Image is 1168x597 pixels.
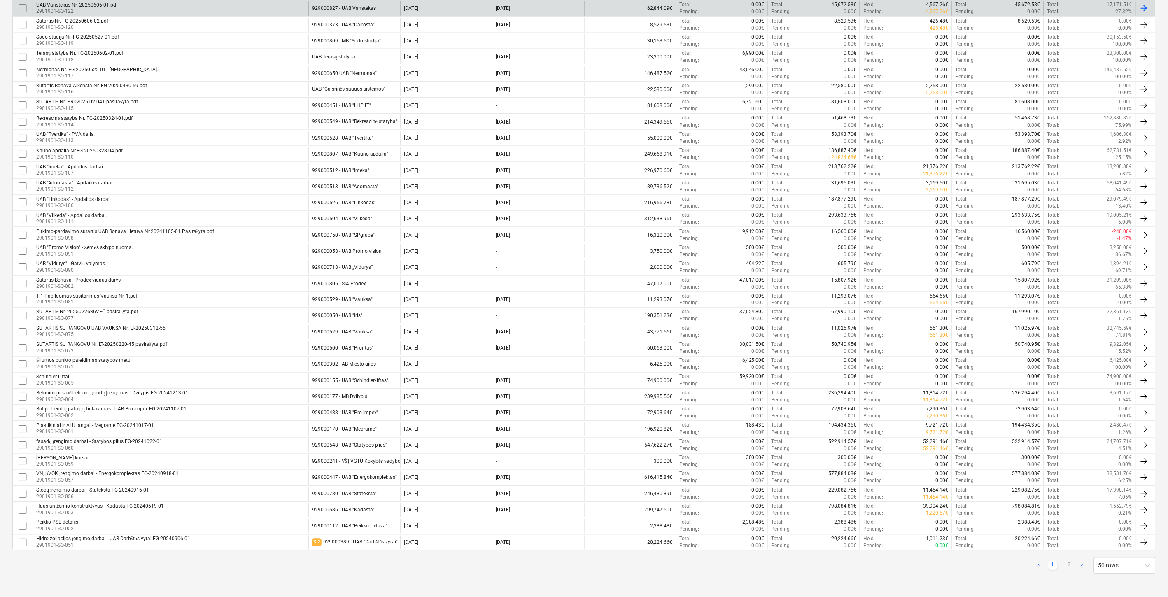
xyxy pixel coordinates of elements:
p: 0.00€ [844,25,856,32]
p: 0.00€ [1028,66,1040,73]
p: 2901901-SO-118 [36,56,124,63]
p: Total : [1047,114,1060,121]
p: Total : [956,114,968,121]
p: Pending : [680,105,699,112]
p: 0.00€ [844,41,856,48]
div: - [496,103,497,108]
p: Pending : [772,8,791,15]
p: Total : [1047,82,1060,89]
p: Pending : [772,89,791,96]
p: 2901901-SO-119 [36,40,119,47]
div: 62,844.09€ [584,1,676,15]
p: 0.00€ [752,1,765,8]
p: Pending : [863,57,883,64]
p: Total : [680,66,692,73]
p: 22,580.00€ [1015,82,1040,89]
p: Total : [956,66,968,73]
p: 0.00€ [752,57,765,64]
p: Total : [1047,57,1060,64]
p: Pending : [863,25,883,32]
p: 81,608.00€ [1015,98,1040,105]
p: 0.00€ [936,138,949,145]
div: 8,529.53€ [584,18,676,32]
p: 2901901-SO-122 [36,8,118,15]
div: 74,900.00€ [584,373,676,387]
p: 0.00€ [1028,138,1040,145]
p: 0.00€ [936,66,949,73]
div: 196,920.82€ [584,422,676,436]
p: 0.00€ [1119,98,1132,105]
p: 186,887.40€ [828,147,856,154]
p: Pending : [680,8,699,15]
p: Pending : [956,41,975,48]
p: 0.00€ [752,114,765,121]
p: 2901901-SO-120 [36,24,108,31]
p: 0.00€ [844,66,856,73]
p: 11,290.00€ [739,82,765,89]
p: Total : [1047,131,1060,138]
div: UAB Vanstekas Nr. 20250606-01.pdf [36,2,118,8]
div: 89,736.52€ [584,180,676,194]
p: Total : [772,98,784,105]
div: 47,017.00€ [584,277,676,291]
p: Total : [772,131,784,138]
p: 25.15% [1116,154,1132,161]
p: Pending : [680,73,699,80]
p: + 24,824.68€ [828,154,856,161]
p: Pending : [772,57,791,64]
p: Total : [1047,154,1060,161]
div: [DATE] [404,119,418,125]
p: Pending : [956,25,975,32]
a: Next page [1077,561,1087,571]
p: 16,321.60€ [739,98,765,105]
div: Sutartis Bonava-Alkensta Nr. FG-20250430-59.pdf [36,83,147,89]
p: 0.00€ [752,73,765,80]
p: 0.00€ [844,34,856,41]
div: 249,668.91€ [584,147,676,161]
div: 20,224.66€ [584,536,676,550]
p: Total : [772,66,784,73]
p: Total : [772,50,784,57]
div: 929000827 - UAB Vanstekas [312,5,376,11]
div: 929000451 - UAB "LHP LT" [312,103,371,108]
p: 0.00€ [844,105,856,112]
p: 0.00€ [844,122,856,129]
p: Total : [680,98,692,105]
p: Pending : [956,138,975,145]
p: Pending : [772,154,791,161]
p: Total : [680,163,692,170]
p: 0.00€ [1028,154,1040,161]
p: Total : [1047,89,1060,96]
div: 22,580.00€ [584,82,676,96]
p: 0.00€ [1028,41,1040,48]
p: Pending : [956,57,975,64]
p: Pending : [863,41,883,48]
div: [DATE] [404,5,418,11]
p: Total : [680,82,692,89]
p: 22,580.00€ [831,82,856,89]
p: 0.00€ [1028,105,1040,112]
p: Total : [1047,50,1060,57]
p: Held : [863,98,875,105]
p: 1,606.30€ [1110,131,1132,138]
div: 616,415.84€ [584,471,676,485]
p: 45,672.58€ [831,1,856,8]
p: 8,529.53€ [1018,18,1040,25]
div: 300.00€ [584,455,676,469]
p: Held : [863,82,875,89]
p: 162,880.82€ [1104,114,1132,121]
div: 146,487.52€ [584,66,676,80]
p: Pending : [863,138,883,145]
p: Total : [1047,163,1060,170]
div: 81,608.00€ [584,98,676,112]
p: Held : [863,34,875,41]
p: 100.00% [1113,41,1132,48]
div: 60,063.00€ [584,341,676,355]
p: Pending : [956,122,975,129]
div: 799,747.60€ [584,503,676,517]
p: 100.00% [1113,57,1132,64]
p: Total : [680,114,692,121]
p: 45,672.58€ [1015,1,1040,8]
p: Total : [680,34,692,41]
div: 16,320.00€ [584,228,676,242]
